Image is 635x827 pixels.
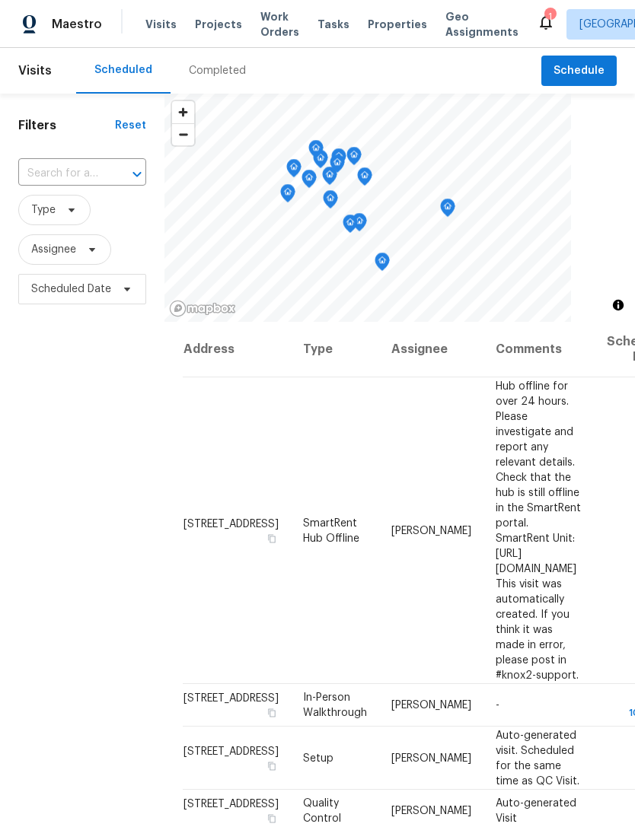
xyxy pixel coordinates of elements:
[172,124,194,145] span: Zoom out
[391,525,471,536] span: [PERSON_NAME]
[172,101,194,123] button: Zoom in
[496,730,579,786] span: Auto-generated visit. Scheduled for the same time as QC Visit.
[286,159,302,183] div: Map marker
[352,213,367,237] div: Map marker
[172,123,194,145] button: Zoom out
[265,706,279,720] button: Copy Address
[115,118,146,133] div: Reset
[322,167,337,190] div: Map marker
[183,518,279,529] span: [STREET_ADDRESS]
[195,17,242,32] span: Projects
[323,190,338,214] div: Map marker
[303,692,367,718] span: In-Person Walkthrough
[483,322,595,377] th: Comments
[343,215,358,238] div: Map marker
[145,17,177,32] span: Visits
[183,746,279,756] span: [STREET_ADDRESS]
[391,700,471,711] span: [PERSON_NAME]
[265,812,279,825] button: Copy Address
[609,296,627,314] button: Toggle attribution
[164,94,571,322] canvas: Map
[330,154,345,178] div: Map marker
[183,799,279,810] span: [STREET_ADDRESS]
[544,9,555,24] div: 1
[169,300,236,317] a: Mapbox homepage
[183,693,279,704] span: [STREET_ADDRESS]
[94,62,152,78] div: Scheduled
[357,167,372,191] div: Map marker
[265,531,279,545] button: Copy Address
[280,184,295,208] div: Map marker
[265,759,279,772] button: Copy Address
[391,752,471,763] span: [PERSON_NAME]
[308,140,324,164] div: Map marker
[31,202,56,218] span: Type
[303,517,359,543] span: SmartRent Hub Offline
[614,297,623,313] span: Toggle attribution
[18,54,52,87] span: Visits
[445,9,519,40] span: Geo Assignments
[379,322,483,377] th: Assignee
[368,17,427,32] span: Properties
[440,199,455,222] div: Map marker
[496,380,581,680] span: Hub offline for over 24 hours. Please investigate and report any relevant details. Check that the...
[52,17,102,32] span: Maestro
[496,798,576,824] span: Auto-generated Visit
[541,56,617,87] button: Schedule
[375,253,390,276] div: Map marker
[331,148,346,172] div: Map marker
[126,164,148,185] button: Open
[346,147,362,170] div: Map marker
[31,281,111,297] span: Scheduled Date
[18,118,115,133] h1: Filters
[183,322,291,377] th: Address
[189,63,246,78] div: Completed
[260,9,299,40] span: Work Orders
[31,242,76,257] span: Assignee
[317,19,349,30] span: Tasks
[303,798,341,824] span: Quality Control
[303,752,333,763] span: Setup
[291,322,379,377] th: Type
[496,700,499,711] span: -
[302,170,317,193] div: Map marker
[391,806,471,816] span: [PERSON_NAME]
[18,162,104,186] input: Search for an address...
[554,62,605,81] span: Schedule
